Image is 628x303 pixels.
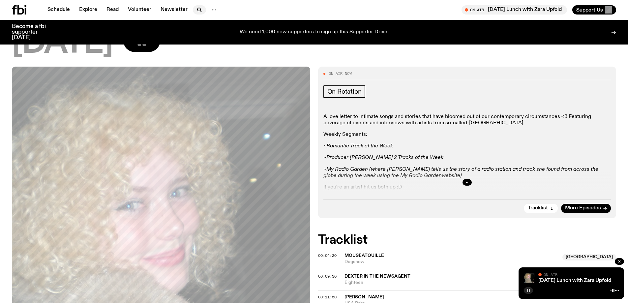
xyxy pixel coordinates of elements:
a: Schedule [44,5,74,15]
span: [DATE] [12,29,113,59]
img: A digital camera photo of Zara looking to her right at the camera, smiling. She is wearing a ligh... [524,273,534,283]
h3: Become a fbi supporter [DATE] [12,24,54,41]
button: On Air[DATE] Lunch with Zara Upfold [462,5,567,15]
span: [PERSON_NAME] [344,295,384,299]
em: ~Producer [PERSON_NAME] 2 Tracks of the Week [323,155,443,160]
span: 00:09:30 [318,274,337,279]
a: [DATE] Lunch with Zara Upfold [538,278,611,283]
span: Support Us [576,7,603,13]
span: 00:11:50 [318,294,337,300]
span: dexter in the newsagent [344,274,410,279]
a: Read [103,5,123,15]
a: Newsletter [157,5,192,15]
span: Tracklist [528,206,548,211]
span: [GEOGRAPHIC_DATA] [562,254,616,260]
p: A love letter to intimate songs and stories that have bloomed out of our contemporary circumstanc... [323,114,611,126]
button: Tracklist [524,204,558,213]
span: On Rotation [327,88,362,95]
span: On Air [544,272,557,277]
span: More Episodes [565,206,601,211]
span: Eighteen [344,280,616,286]
span: 00:04:20 [318,253,337,258]
a: Volunteer [124,5,155,15]
span: On Air Now [329,72,352,76]
em: ~Romantic Track of the Week [323,143,393,149]
em: ~My Radio Garden (where [PERSON_NAME] tells us the story of a radio station and track she found f... [323,167,598,178]
a: More Episodes [561,204,611,213]
button: Support Us [572,5,616,15]
a: On Rotation [323,85,366,98]
span: Dogshow [344,259,559,265]
p: Weekly Segments: [323,132,611,138]
a: Explore [75,5,101,15]
p: We need 1,000 new supporters to sign up this Supporter Drive. [240,29,389,35]
h2: Tracklist [318,234,616,246]
span: Mouseatouille [344,253,384,258]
